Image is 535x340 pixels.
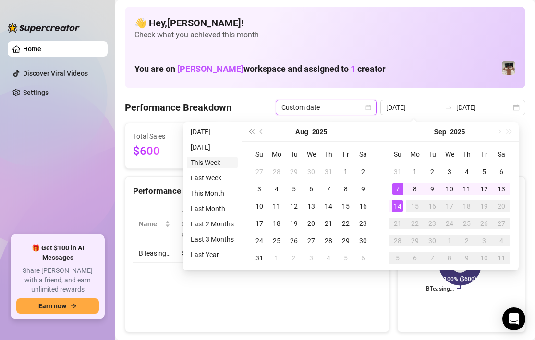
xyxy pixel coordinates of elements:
div: 2 [461,235,473,246]
td: 2025-09-26 [475,215,493,232]
div: 31 [254,252,265,264]
div: 10 [254,200,265,212]
td: 2025-10-06 [406,249,424,267]
div: 12 [288,200,300,212]
div: 7 [392,183,403,195]
div: 23 [426,218,438,229]
div: 10 [478,252,490,264]
div: 20 [496,200,507,212]
div: 29 [340,235,352,246]
div: 16 [426,200,438,212]
td: 2025-10-03 [475,232,493,249]
span: to [445,104,452,111]
div: 6 [357,252,369,264]
td: 2025-09-29 [406,232,424,249]
td: 2025-09-16 [424,198,441,215]
div: 15 [340,200,352,212]
td: 2025-10-11 [493,249,510,267]
span: 1 [351,64,355,74]
td: 2025-07-28 [268,163,285,180]
td: 2025-09-02 [285,249,303,267]
h1: You are on workspace and assigned to creator [134,64,386,74]
td: 2025-08-18 [268,215,285,232]
div: 17 [254,218,265,229]
td: 2025-09-27 [493,215,510,232]
td: 2025-08-19 [285,215,303,232]
td: 2025-08-14 [320,198,337,215]
td: 2025-09-10 [441,180,458,198]
div: 3 [444,166,455,177]
td: 2025-08-10 [251,198,268,215]
div: 3 [305,252,317,264]
div: 16 [357,200,369,212]
td: 2025-08-26 [285,232,303,249]
span: 🎁 Get $100 in AI Messages [16,244,99,262]
div: 31 [392,166,403,177]
td: BTeasing… [133,244,176,263]
div: Open Intercom Messenger [502,307,525,330]
td: 2025-10-08 [441,249,458,267]
th: Sa [354,146,372,163]
td: 2025-09-05 [475,163,493,180]
li: This Week [187,157,238,168]
div: 20 [305,218,317,229]
td: 2025-09-03 [303,249,320,267]
div: 26 [288,235,300,246]
div: 4 [461,166,473,177]
td: 2025-09-18 [458,198,475,215]
button: Previous month (PageUp) [256,122,267,141]
div: 28 [271,166,282,177]
div: 4 [323,252,334,264]
div: 9 [461,252,473,264]
th: Mo [406,146,424,163]
th: Name [133,204,176,244]
div: 28 [323,235,334,246]
td: 2025-09-05 [337,249,354,267]
td: 2025-09-12 [475,180,493,198]
td: 2025-09-03 [441,163,458,180]
td: 2025-10-02 [458,232,475,249]
td: 2025-08-02 [354,163,372,180]
div: 24 [254,235,265,246]
td: 2025-08-24 [251,232,268,249]
div: 26 [478,218,490,229]
div: 24 [444,218,455,229]
button: Choose a year [312,122,327,141]
td: 2025-08-15 [337,198,354,215]
th: Th [320,146,337,163]
td: 2025-10-05 [389,249,406,267]
td: 2025-10-07 [424,249,441,267]
td: 2025-09-01 [406,163,424,180]
div: 14 [323,200,334,212]
button: Choose a month [434,122,447,141]
th: Fr [475,146,493,163]
div: 9 [426,183,438,195]
td: 2025-09-30 [424,232,441,249]
td: 2025-08-29 [337,232,354,249]
td: 2025-09-02 [424,163,441,180]
div: 25 [271,235,282,246]
div: 22 [340,218,352,229]
td: 2025-09-20 [493,198,510,215]
li: This Month [187,188,238,199]
div: 25 [461,218,473,229]
div: 30 [305,166,317,177]
li: [DATE] [187,141,238,153]
td: 2025-08-17 [251,215,268,232]
span: Custom date [281,100,371,115]
div: 30 [426,235,438,246]
div: 4 [496,235,507,246]
td: 2025-09-04 [320,249,337,267]
span: Earn now [38,302,66,310]
th: Total Sales & Tips [176,204,216,244]
div: 27 [254,166,265,177]
div: 11 [496,252,507,264]
div: 11 [461,183,473,195]
td: 2025-08-01 [337,163,354,180]
td: 2025-09-07 [389,180,406,198]
td: $600 [176,244,216,263]
a: Settings [23,89,49,96]
div: 21 [392,218,403,229]
div: 13 [496,183,507,195]
th: Fr [337,146,354,163]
